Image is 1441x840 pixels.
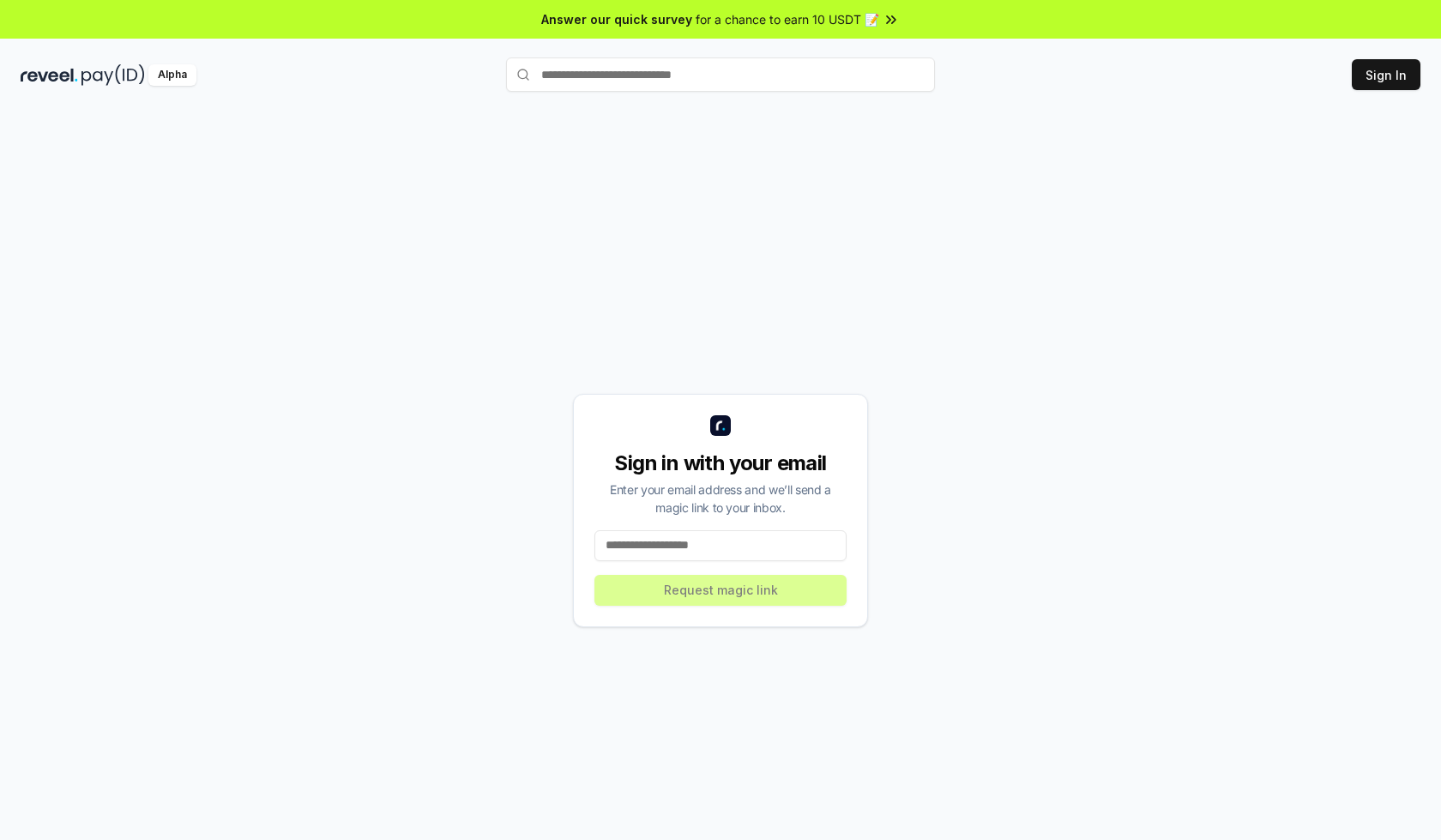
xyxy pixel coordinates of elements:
[696,10,879,28] span: for a chance to earn 10 USDT 📝
[594,480,847,517] div: Enter your email address and we’ll send a magic link to your inbox.
[594,450,847,477] div: Sign in with your email
[81,64,145,86] img: pay_id
[541,10,692,28] span: Answer our quick survey
[1352,59,1420,90] button: Sign In
[148,64,196,86] div: Alpha
[710,415,731,436] img: logo_small
[21,64,78,86] img: reveel_dark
